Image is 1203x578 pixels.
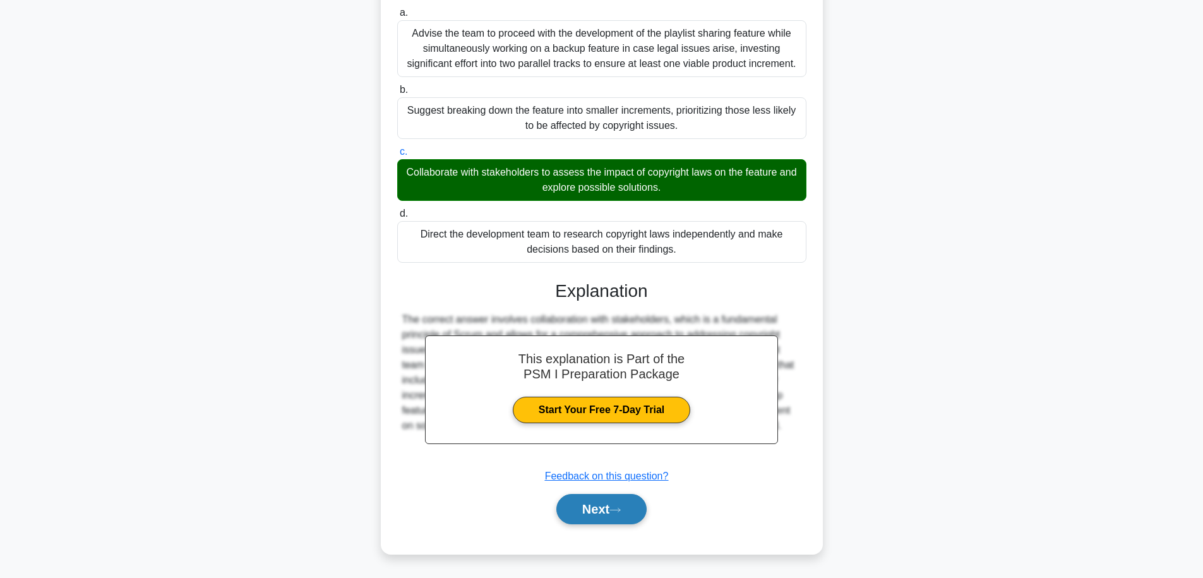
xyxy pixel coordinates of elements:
[397,159,806,201] div: Collaborate with stakeholders to assess the impact of copyright laws on the feature and explore p...
[397,97,806,139] div: Suggest breaking down the feature into smaller increments, prioritizing those less likely to be a...
[397,221,806,263] div: Direct the development team to research copyright laws independently and make decisions based on ...
[556,494,647,524] button: Next
[405,280,799,302] h3: Explanation
[513,397,690,423] a: Start Your Free 7-Day Trial
[400,146,407,157] span: c.
[400,208,408,219] span: d.
[397,20,806,77] div: Advise the team to proceed with the development of the playlist sharing feature while simultaneou...
[545,471,669,481] a: Feedback on this question?
[400,84,408,95] span: b.
[400,7,408,18] span: a.
[402,312,801,433] div: The correct answer involves collaboration with stakeholders, which is a fundamental principle of ...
